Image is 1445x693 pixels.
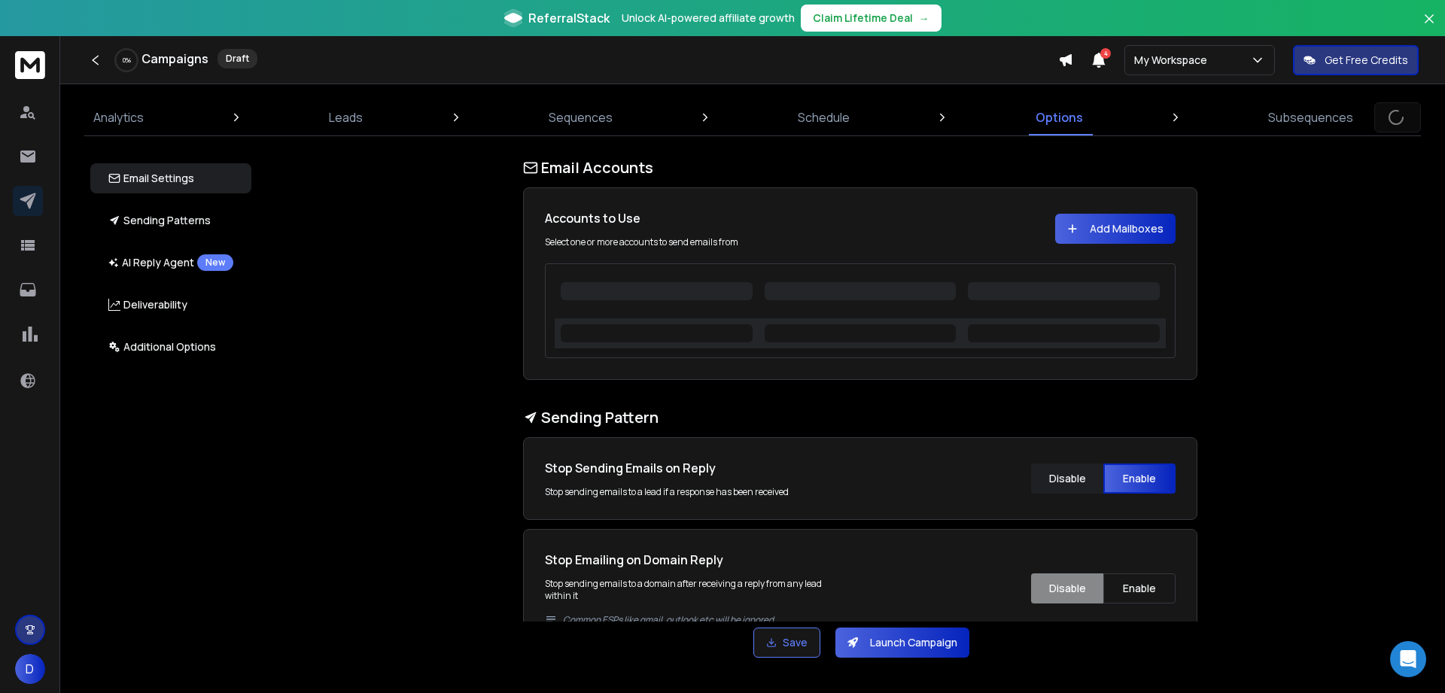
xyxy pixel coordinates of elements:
p: Schedule [798,108,850,126]
span: ReferralStack [528,9,610,27]
div: Open Intercom Messenger [1390,641,1426,677]
p: Subsequences [1268,108,1353,126]
span: → [919,11,929,26]
button: Close banner [1419,9,1439,45]
a: Leads [320,99,372,135]
p: Sequences [549,108,613,126]
p: Unlock AI-powered affiliate growth [622,11,795,26]
p: My Workspace [1134,53,1213,68]
button: Email Settings [90,163,251,193]
p: Email Settings [108,171,194,186]
p: Get Free Credits [1325,53,1408,68]
a: Subsequences [1259,99,1362,135]
button: Get Free Credits [1293,45,1419,75]
a: Analytics [84,99,153,135]
span: 4 [1100,48,1111,59]
button: Claim Lifetime Deal→ [801,5,942,32]
a: Schedule [789,99,859,135]
a: Sequences [540,99,622,135]
button: D [15,654,45,684]
p: Analytics [93,108,144,126]
p: 0 % [123,56,131,65]
p: Options [1036,108,1083,126]
p: Leads [329,108,363,126]
a: Options [1027,99,1092,135]
h1: Campaigns [141,50,208,68]
h1: Email Accounts [523,157,1197,178]
div: Draft [218,49,257,68]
